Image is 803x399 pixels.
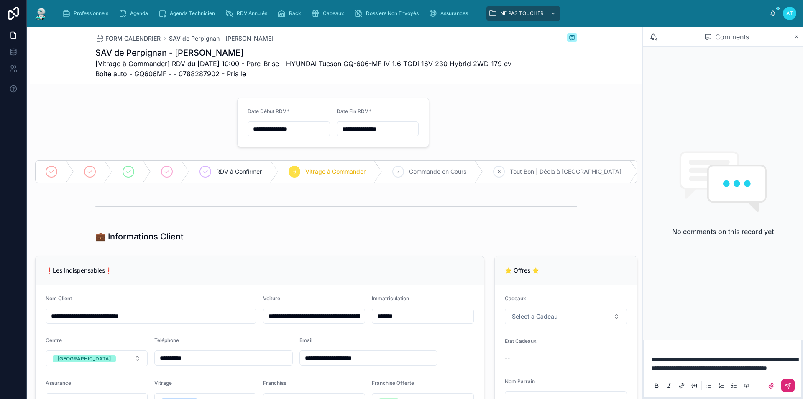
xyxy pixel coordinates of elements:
[498,168,501,175] span: 8
[505,267,539,274] span: ⭐ Offres ⭐
[59,6,114,21] a: Professionnels
[337,108,368,114] span: Date Fin RDV
[95,47,514,59] h1: SAV de Perpignan - [PERSON_NAME]
[366,10,419,17] span: Dossiers Non Envoyés
[715,32,749,42] span: Comments
[58,355,111,362] div: [GEOGRAPHIC_DATA]
[263,380,286,386] span: Franchise
[237,10,267,17] span: RDV Annulés
[505,309,627,324] button: Select Button
[46,350,148,366] button: Select Button
[409,167,466,176] span: Commande en Cours
[46,337,62,343] span: Centre
[46,380,71,386] span: Assurance
[130,10,148,17] span: Agenda
[512,312,557,321] span: Select a Cadeau
[486,6,560,21] a: NE PAS TOUCHER
[299,337,312,343] span: Email
[309,6,350,21] a: Cadeaux
[786,10,793,17] span: AT
[500,10,544,17] span: NE PAS TOUCHER
[672,227,774,237] h2: No comments on this record yet
[154,337,179,343] span: Téléphone
[222,6,273,21] a: RDV Annulés
[426,6,474,21] a: Assurances
[154,380,172,386] span: Vitrage
[248,108,286,114] span: Date Début RDV
[289,10,301,17] span: Rack
[95,59,514,79] span: [Vitrage à Commander] RDV du [DATE] 10:00 - Pare-Brise - HYUNDAI Tucson GQ-606-MF IV 1.6 TGDi 16V...
[95,34,161,43] a: FORM CALENDRIER
[510,167,621,176] span: Tout Bon | Décla à [GEOGRAPHIC_DATA]
[46,267,112,274] span: ❗Les Indispensables❗
[263,295,280,301] span: Voiture
[216,167,262,176] span: RDV à Confirmer
[46,295,72,301] span: Nom Client
[55,4,770,23] div: scrollable content
[505,338,537,344] span: Etat Cadeaux
[505,354,510,362] span: --
[95,231,184,242] h1: 💼 Informations Client
[156,6,221,21] a: Agenda Technicien
[74,10,108,17] span: Professionnels
[105,34,161,43] span: FORM CALENDRIER
[33,7,49,20] img: App logo
[275,6,307,21] a: Rack
[372,380,414,386] span: Franchise Offerte
[352,6,425,21] a: Dossiers Non Envoyés
[323,10,344,17] span: Cadeaux
[170,10,215,17] span: Agenda Technicien
[440,10,468,17] span: Assurances
[305,167,366,176] span: Vitrage à Commander
[505,378,535,384] span: Nom Parrain
[372,295,409,301] span: Immatriculation
[169,34,274,43] a: SAV de Perpignan - [PERSON_NAME]
[505,295,526,301] span: Cadeaux
[397,168,400,175] span: 7
[116,6,154,21] a: Agenda
[293,168,296,175] span: 6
